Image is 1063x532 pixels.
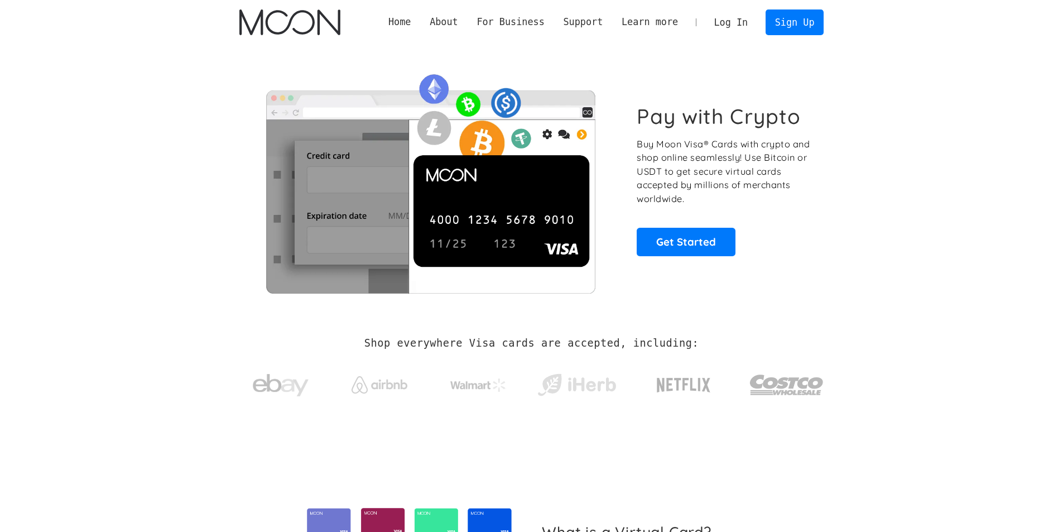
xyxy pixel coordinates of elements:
a: Walmart [436,367,520,397]
img: Walmart [450,378,506,392]
a: Home [379,15,420,29]
img: iHerb [535,371,618,400]
img: Airbnb [352,376,407,394]
div: Learn more [612,15,687,29]
a: ebay [239,357,323,409]
a: iHerb [535,360,618,405]
div: About [420,15,467,29]
h2: Shop everywhere Visa cards are accepted, including: [364,337,699,349]
div: About [430,15,458,29]
div: For Business [468,15,554,29]
a: home [239,9,340,35]
a: Log In [705,10,757,35]
img: ebay [253,368,309,403]
a: Netflix [634,360,734,405]
div: Support [563,15,603,29]
img: Netflix [656,371,711,399]
h1: Pay with Crypto [637,104,801,129]
a: Costco [749,353,824,411]
div: Learn more [622,15,678,29]
div: Support [554,15,612,29]
a: Sign Up [766,9,824,35]
a: Airbnb [338,365,421,399]
div: For Business [477,15,544,29]
img: Moon Logo [239,9,340,35]
p: Buy Moon Visa® Cards with crypto and shop online seamlessly! Use Bitcoin or USDT to get secure vi... [637,137,811,206]
img: Costco [749,364,824,406]
a: Get Started [637,228,735,256]
img: Moon Cards let you spend your crypto anywhere Visa is accepted. [239,66,622,293]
